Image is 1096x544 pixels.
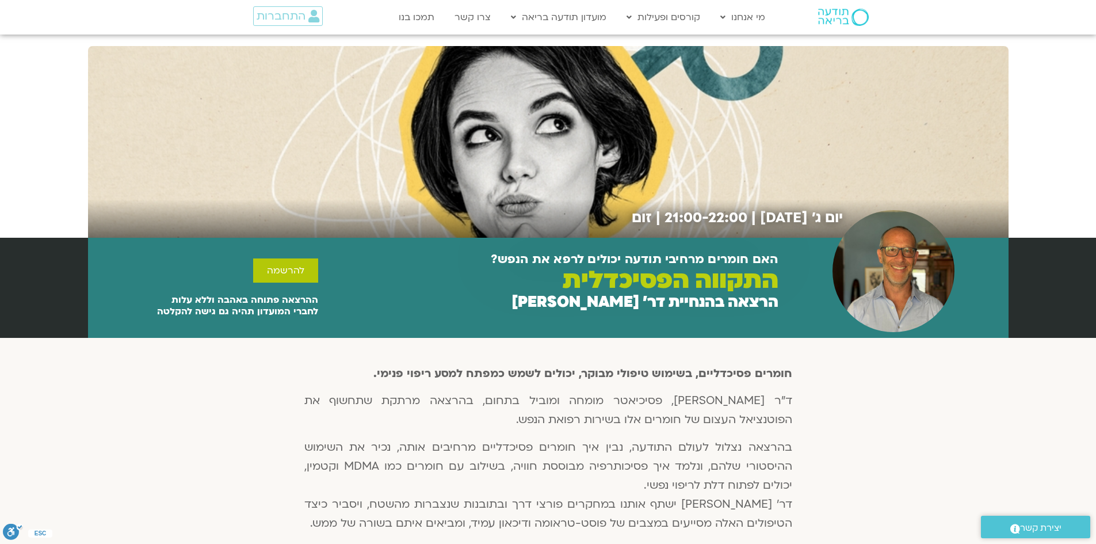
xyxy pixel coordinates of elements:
p: ד"ר [PERSON_NAME], פסיכיאטר מומחה ומוביל בתחום, בהרצאה מרתקת שתחשוף את הפוטנציאל העצום של חומרים ... [304,391,792,429]
a: צרו קשר [449,6,497,28]
h2: התקווה הפסיכדלית [563,266,778,294]
a: התחברות [253,6,323,26]
h2: יום ג׳ [DATE] | 21:00-22:00 | זום [88,210,843,226]
span: להרשמה [267,265,304,276]
p: בהרצאה נצלול לעולם התודעה, נבין איך חומרים פסיכדליים מרחיבים אותה, נכיר את השימוש ההיסטורי שלהם, ... [304,438,792,533]
a: יצירת קשר [981,516,1090,538]
span: התחברות [257,10,305,22]
strong: חומרים פסיכדליים, בשימוש טיפולי מבוקר, יכולים לשמש כמפתח למסע ריפוי פנימי. [373,366,792,381]
h2: האם חומרים מרחיבי תודעה יכולים לרפא את הנפש? [491,253,778,267]
a: תמכו בנו [393,6,440,28]
img: Untitled design (4) [832,210,954,332]
a: קורסים ופעילות [621,6,706,28]
a: מי אנחנו [715,6,771,28]
a: להרשמה [253,258,318,283]
img: תודעה בריאה [818,9,869,26]
a: מועדון תודעה בריאה [505,6,612,28]
span: יצירת קשר [1020,520,1061,536]
h2: הרצאה בהנחיית דר׳ [PERSON_NAME] [511,294,778,311]
p: ההרצאה פתוחה באהבה וללא עלות לחברי המועדון תהיה גם גישה להקלטה [88,294,318,317]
